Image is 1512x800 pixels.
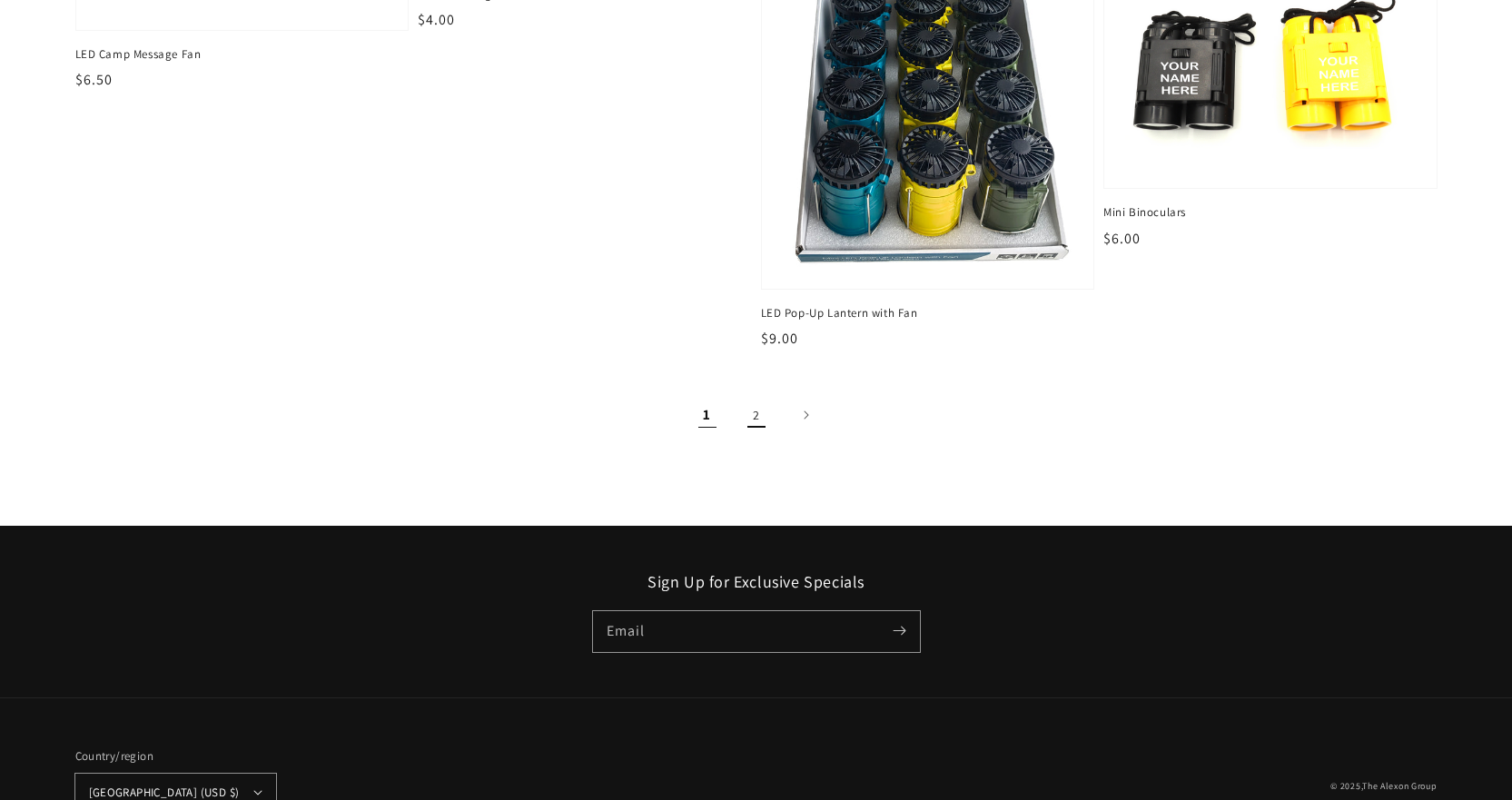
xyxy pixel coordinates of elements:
[1330,780,1437,792] small: © 2025,
[75,571,1438,592] h2: Sign Up for Exclusive Specials
[75,395,1438,435] nav: Pagination
[75,46,410,63] span: LED Camp Message Fan
[1362,780,1437,792] a: The Alexon Group
[880,611,920,651] button: Subscribe
[761,329,798,348] span: $9.00
[75,70,113,89] span: $6.50
[761,305,1095,321] span: LED Pop-Up Lantern with Fan
[736,395,776,435] a: Page 2
[1103,204,1438,221] span: Mini Binoculars
[418,10,455,29] span: $4.00
[687,395,727,435] span: Page 1
[1103,229,1141,248] span: $6.00
[786,395,825,435] a: Next page
[75,747,276,765] h2: Country/region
